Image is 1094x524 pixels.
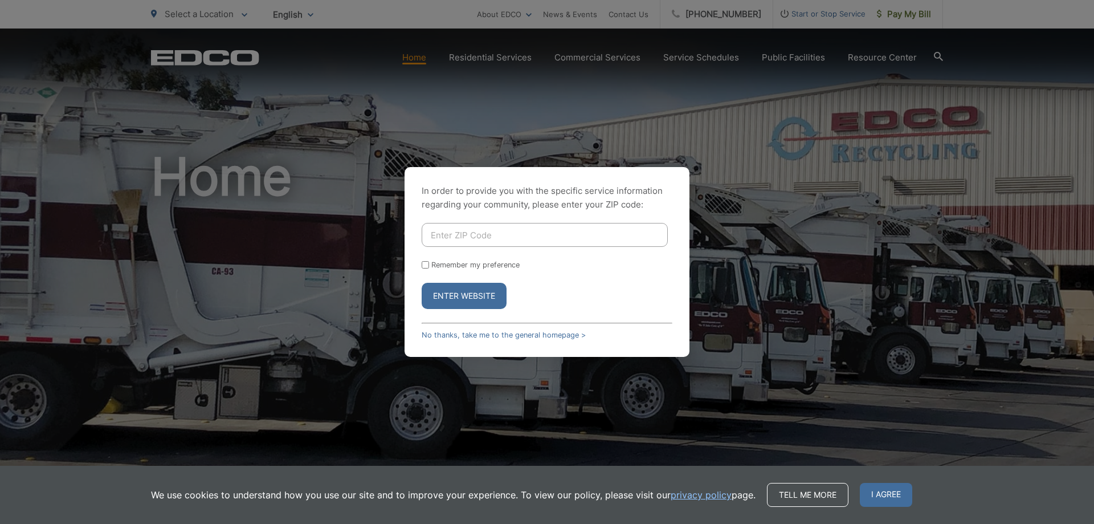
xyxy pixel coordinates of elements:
[151,488,756,502] p: We use cookies to understand how you use our site and to improve your experience. To view our pol...
[422,223,668,247] input: Enter ZIP Code
[422,331,586,339] a: No thanks, take me to the general homepage >
[671,488,732,502] a: privacy policy
[767,483,848,507] a: Tell me more
[422,283,507,309] button: Enter Website
[860,483,912,507] span: I agree
[431,261,520,269] label: Remember my preference
[422,184,672,212] p: In order to provide you with the specific service information regarding your community, please en...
